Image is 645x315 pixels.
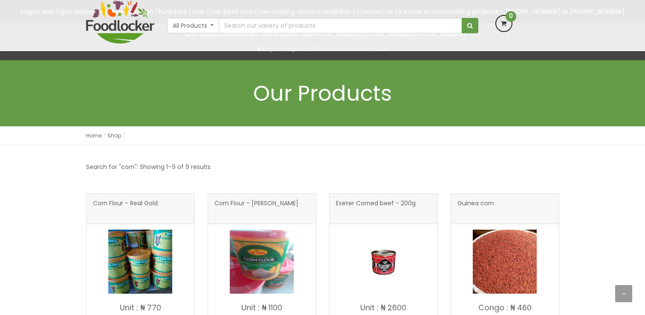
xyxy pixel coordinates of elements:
[219,18,462,33] input: Search our variety of products
[167,18,220,33] button: All Products
[86,82,559,105] h1: Our Products
[107,132,121,139] a: Shop
[87,303,194,312] p: Unit : ₦ 770
[330,303,437,312] p: Unit : ₦ 2600
[214,200,298,217] span: Corn Flour - [PERSON_NAME]
[230,230,294,294] img: Corn Flour - Susan
[86,132,101,139] a: Home
[473,230,537,294] img: Guinea corn
[108,230,172,294] img: Corn Flour - Real Gold
[86,162,211,172] p: Search for "corn": Showing 1–9 of 9 results
[506,11,516,22] span: 0
[457,200,494,217] span: Guinea corn
[208,303,316,312] p: Unit : ₦ 1100
[93,200,158,217] span: Corn Flour - Real Gold
[451,303,559,312] p: Congo : ₦ 460
[351,230,415,294] img: Exeter Corned beef - 200g
[336,200,416,217] span: Exeter Corned beef - 200g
